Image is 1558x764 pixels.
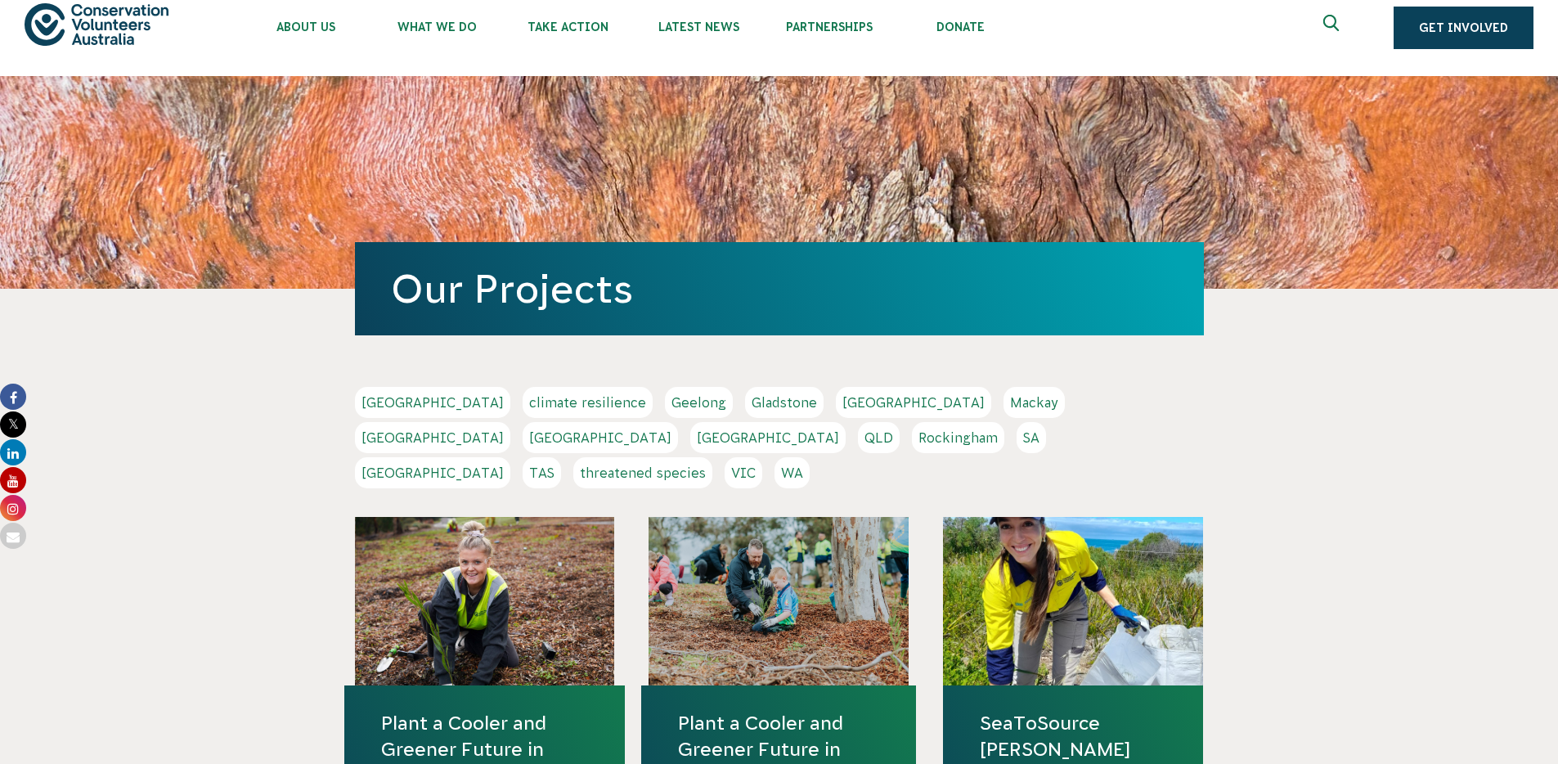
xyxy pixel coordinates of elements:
a: climate resilience [523,387,653,418]
a: threatened species [573,457,712,488]
a: Get Involved [1394,7,1533,49]
img: logo.svg [25,3,168,45]
a: [GEOGRAPHIC_DATA] [523,422,678,453]
a: VIC [725,457,762,488]
a: Geelong [665,387,733,418]
span: About Us [240,20,371,34]
a: Gladstone [745,387,824,418]
a: Rockingham [912,422,1004,453]
a: SA [1017,422,1046,453]
a: WA [775,457,810,488]
a: Mackay [1003,387,1065,418]
a: TAS [523,457,561,488]
span: What We Do [371,20,502,34]
span: Partnerships [764,20,895,34]
button: Expand search box Close search box [1313,8,1353,47]
a: SeaToSource [PERSON_NAME] [980,710,1166,762]
a: Our Projects [391,267,633,311]
span: Expand search box [1323,15,1344,41]
span: Donate [895,20,1026,34]
a: [GEOGRAPHIC_DATA] [836,387,991,418]
span: Latest News [633,20,764,34]
a: [GEOGRAPHIC_DATA] [355,457,510,488]
a: [GEOGRAPHIC_DATA] [355,422,510,453]
a: [GEOGRAPHIC_DATA] [355,387,510,418]
a: [GEOGRAPHIC_DATA] [690,422,846,453]
span: Take Action [502,20,633,34]
a: QLD [858,422,900,453]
